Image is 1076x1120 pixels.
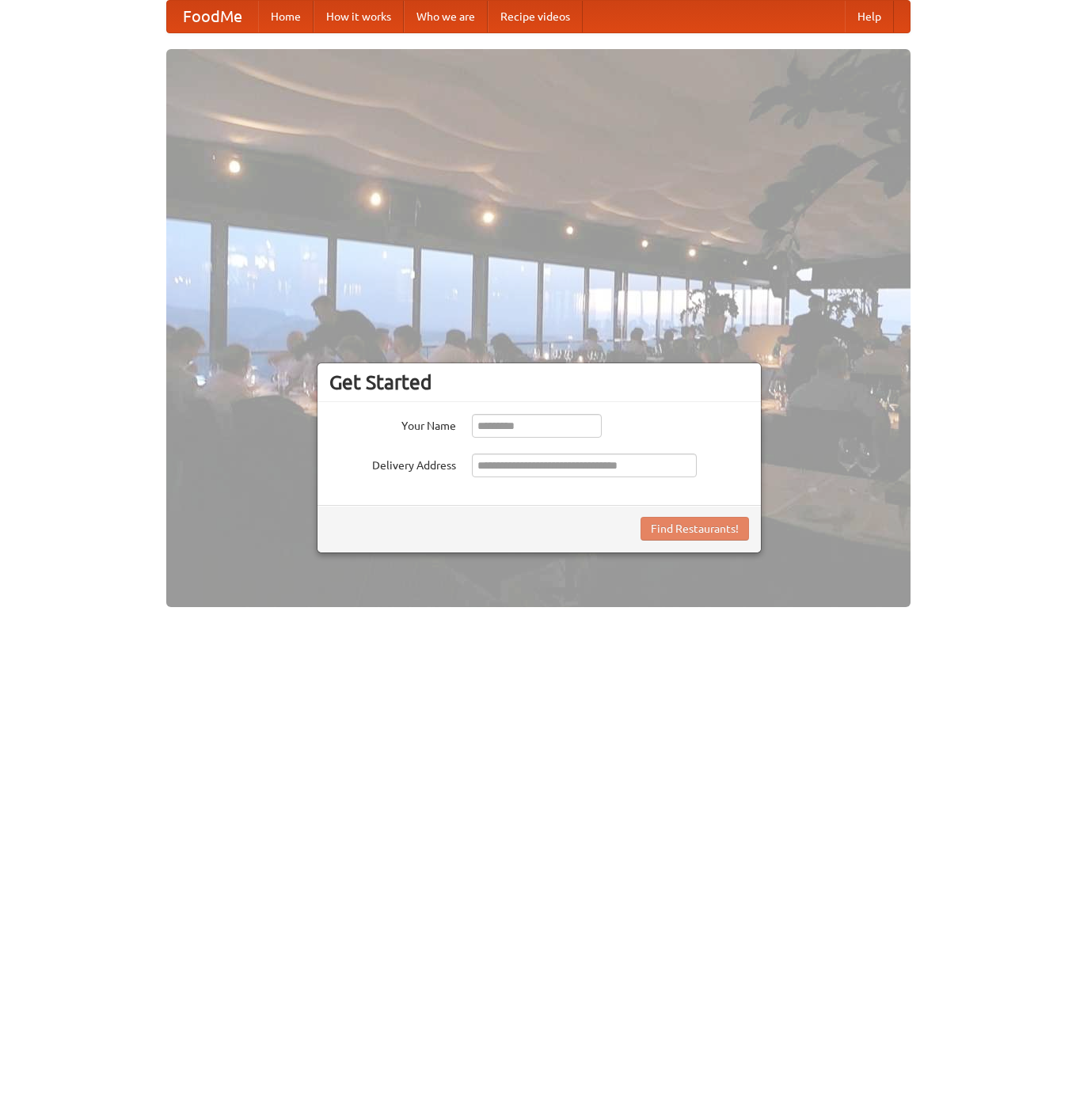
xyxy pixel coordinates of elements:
[167,1,258,32] a: FoodMe
[641,517,749,541] button: Find Restaurants!
[258,1,314,32] a: Home
[845,1,894,32] a: Help
[329,370,749,394] h3: Get Started
[404,1,488,32] a: Who we are
[488,1,583,32] a: Recipe videos
[329,414,456,434] label: Your Name
[314,1,404,32] a: How it works
[329,454,456,473] label: Delivery Address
